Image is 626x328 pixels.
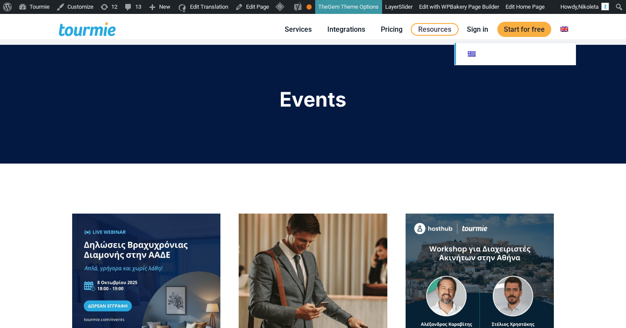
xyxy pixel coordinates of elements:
a: Sign in [460,24,495,35]
a: Start for free [497,22,551,37]
a: Services [278,24,318,35]
a: Switch to [455,43,576,65]
span: Events [280,87,346,111]
span: Nikoleta [578,3,599,10]
a: Integrations [321,24,372,35]
div: OK [306,4,312,10]
a: Resources [411,23,459,36]
a: Pricing [374,24,409,35]
a: Switch to [554,24,575,35]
